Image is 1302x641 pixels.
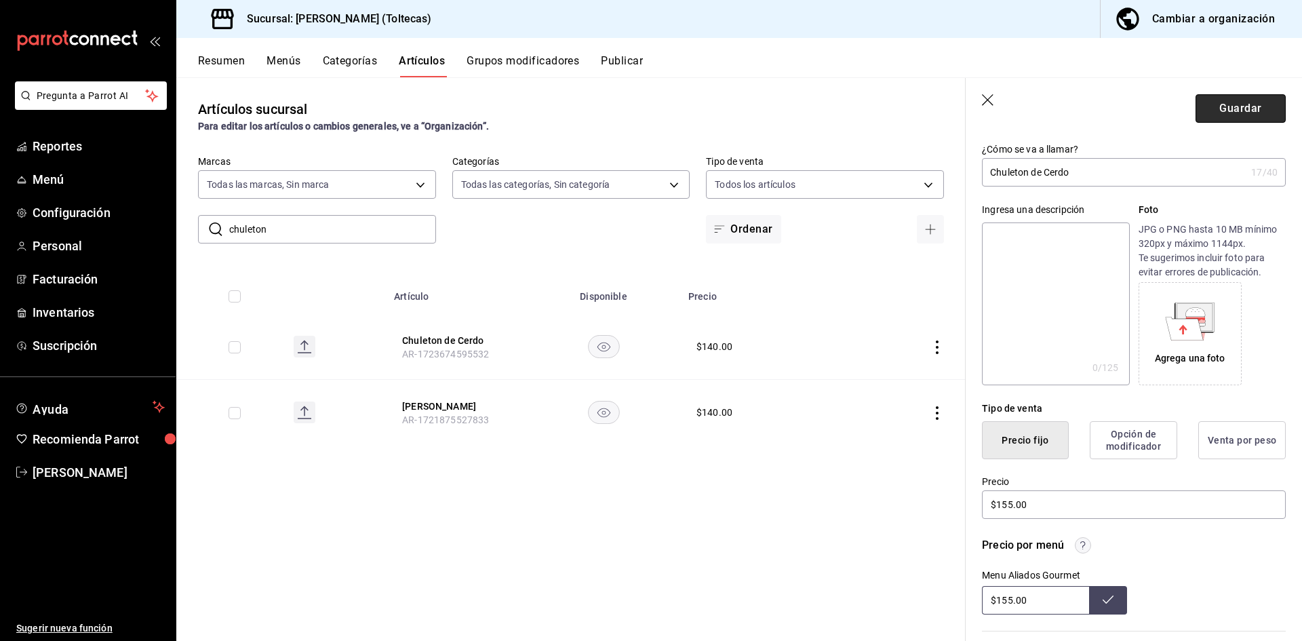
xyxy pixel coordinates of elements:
button: Categorías [323,54,378,77]
input: $0.00 [982,490,1286,519]
div: Agrega una foto [1142,286,1238,382]
div: Menu Aliados Gourmet [982,570,1127,581]
button: Resumen [198,54,245,77]
span: Suscripción [33,336,165,355]
p: Foto [1139,203,1286,217]
button: Artículos [399,54,445,77]
button: Menús [267,54,300,77]
button: availability-product [588,335,620,358]
strong: Para editar los artículos o cambios generales, ve a “Organización”. [198,121,489,132]
button: open_drawer_menu [149,35,160,46]
div: Artículos sucursal [198,99,307,119]
span: Reportes [33,137,165,155]
th: Precio [680,271,843,314]
div: Precio por menú [982,537,1064,553]
label: Marcas [198,157,436,166]
div: 17 /40 [1251,166,1278,179]
button: Guardar [1196,94,1286,123]
button: actions [930,406,944,420]
th: Disponible [527,271,680,314]
span: Todas las categorías, Sin categoría [461,178,610,191]
label: Categorías [452,157,690,166]
span: Configuración [33,203,165,222]
input: Sin ajuste [982,586,1089,615]
button: Precio fijo [982,421,1069,459]
span: Sugerir nueva función [16,621,165,636]
button: Venta por peso [1198,421,1286,459]
span: AR-1721875527833 [402,414,489,425]
span: Inventarios [33,303,165,322]
button: availability-product [588,401,620,424]
div: $ 140.00 [696,406,732,419]
h3: Sucursal: [PERSON_NAME] (Toltecas) [236,11,431,27]
div: Agrega una foto [1155,351,1225,366]
label: Tipo de venta [706,157,944,166]
button: Ordenar [706,215,781,244]
div: Ingresa una descripción [982,203,1129,217]
div: $ 140.00 [696,340,732,353]
span: [PERSON_NAME] [33,463,165,482]
span: Facturación [33,270,165,288]
button: actions [930,341,944,354]
span: Pregunta a Parrot AI [37,89,146,103]
div: Tipo de venta [982,402,1286,416]
label: Precio [982,477,1286,486]
th: Artículo [386,271,527,314]
span: Recomienda Parrot [33,430,165,448]
a: Pregunta a Parrot AI [9,98,167,113]
p: JPG o PNG hasta 10 MB mínimo 320px y máximo 1144px. Te sugerimos incluir foto para evitar errores... [1139,222,1286,279]
span: Todas las marcas, Sin marca [207,178,330,191]
span: AR-1723674595532 [402,349,489,360]
span: Ayuda [33,399,147,415]
div: 0 /125 [1092,361,1119,374]
button: edit-product-location [402,334,511,347]
div: Cambiar a organización [1152,9,1275,28]
label: ¿Cómo se va a llamar? [982,144,1286,154]
span: Todos los artículos [715,178,795,191]
button: Grupos modificadores [467,54,579,77]
div: navigation tabs [198,54,1302,77]
span: Personal [33,237,165,255]
input: Buscar artículo [229,216,436,243]
button: edit-product-location [402,400,511,413]
button: Publicar [601,54,643,77]
button: Pregunta a Parrot AI [15,81,167,110]
span: Menú [33,170,165,189]
button: Opción de modificador [1090,421,1177,459]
